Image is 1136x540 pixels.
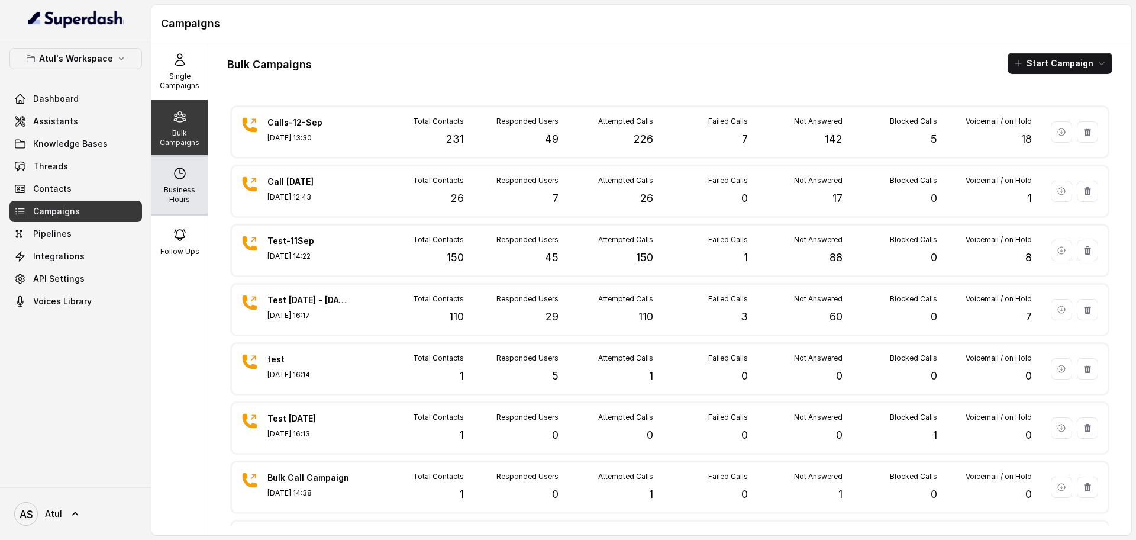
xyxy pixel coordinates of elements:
[598,294,653,304] p: Attempted Calls
[9,178,142,200] a: Contacts
[890,294,937,304] p: Blocked Calls
[267,176,350,188] p: Call [DATE]
[413,176,464,185] p: Total Contacts
[9,223,142,245] a: Pipelines
[931,368,937,384] p: 0
[413,472,464,481] p: Total Contacts
[598,413,653,422] p: Attempted Calls
[708,353,748,363] p: Failed Calls
[931,486,937,503] p: 0
[634,131,653,147] p: 226
[449,308,464,325] p: 110
[794,176,843,185] p: Not Answered
[267,488,350,498] p: [DATE] 14:38
[890,353,937,363] p: Blocked Calls
[832,190,843,207] p: 17
[966,117,1032,126] p: Voicemail / on Hold
[830,308,843,325] p: 60
[741,486,748,503] p: 0
[28,9,124,28] img: light.svg
[267,311,350,320] p: [DATE] 16:17
[451,190,464,207] p: 26
[933,427,937,443] p: 1
[890,472,937,481] p: Blocked Calls
[39,52,113,66] p: Atul's Workspace
[640,190,653,207] p: 26
[496,117,559,126] p: Responded Users
[931,249,937,266] p: 0
[638,308,653,325] p: 110
[545,131,559,147] p: 49
[966,294,1032,304] p: Voicemail / on Hold
[446,131,464,147] p: 231
[33,228,72,240] span: Pipelines
[708,413,748,422] p: Failed Calls
[496,353,559,363] p: Responded Users
[647,427,653,443] p: 0
[267,192,350,202] p: [DATE] 12:43
[741,190,748,207] p: 0
[1008,53,1112,74] button: Start Campaign
[267,252,350,261] p: [DATE] 14:22
[649,368,653,384] p: 1
[20,508,33,520] text: AS
[267,117,350,128] p: Calls-12-Sep
[966,353,1032,363] p: Voicemail / on Hold
[966,176,1032,185] p: Voicemail / on Hold
[161,14,1122,33] h1: Campaigns
[33,250,85,262] span: Integrations
[267,235,350,247] p: Test-11Sep
[741,308,748,325] p: 3
[33,115,78,127] span: Assistants
[931,190,937,207] p: 0
[1025,427,1032,443] p: 0
[267,413,350,425] p: Test [DATE]
[794,353,843,363] p: Not Answered
[636,249,653,266] p: 150
[267,353,350,365] p: test
[9,156,142,177] a: Threads
[708,472,748,481] p: Failed Calls
[741,368,748,384] p: 0
[413,353,464,363] p: Total Contacts
[267,472,350,484] p: Bulk Call Campaign
[931,131,937,147] p: 5
[553,190,559,207] p: 7
[1021,131,1032,147] p: 18
[744,249,748,266] p: 1
[1025,368,1032,384] p: 0
[413,294,464,304] p: Total Contacts
[890,235,937,245] p: Blocked Calls
[890,117,937,126] p: Blocked Calls
[966,413,1032,422] p: Voicemail / on Hold
[708,117,748,126] p: Failed Calls
[931,308,937,325] p: 0
[496,176,559,185] p: Responded Users
[966,235,1032,245] p: Voicemail / on Hold
[33,205,80,217] span: Campaigns
[794,235,843,245] p: Not Answered
[160,247,199,256] p: Follow Ups
[825,131,843,147] p: 142
[794,117,843,126] p: Not Answered
[9,48,142,69] button: Atul's Workspace
[1026,308,1032,325] p: 7
[1025,486,1032,503] p: 0
[447,249,464,266] p: 150
[890,413,937,422] p: Blocked Calls
[9,246,142,267] a: Integrations
[9,201,142,222] a: Campaigns
[598,176,653,185] p: Attempted Calls
[460,486,464,503] p: 1
[45,508,62,520] span: Atul
[460,427,464,443] p: 1
[598,353,653,363] p: Attempted Calls
[598,472,653,481] p: Attempted Calls
[156,72,203,91] p: Single Campaigns
[552,486,559,503] p: 0
[966,472,1032,481] p: Voicemail / on Hold
[496,413,559,422] p: Responded Users
[496,472,559,481] p: Responded Users
[598,235,653,245] p: Attempted Calls
[1028,190,1032,207] p: 1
